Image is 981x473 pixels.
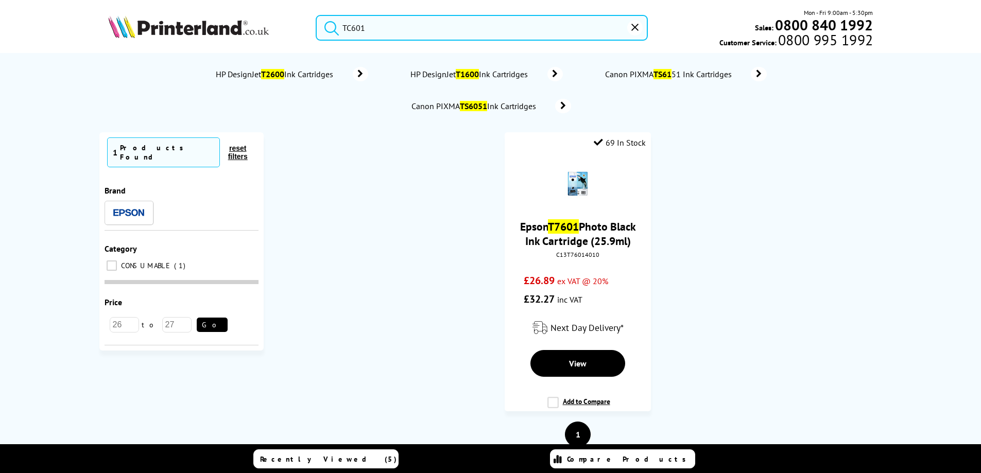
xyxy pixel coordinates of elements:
[105,185,126,196] span: Brand
[261,69,284,79] mark: T2600
[105,297,122,307] span: Price
[773,20,873,30] a: 0800 840 1992
[118,261,173,270] span: CONSUMABLE
[215,69,337,79] span: HP DesignJet Ink Cartridges
[108,15,303,40] a: Printerland Logo
[510,313,645,342] div: modal_delivery
[174,261,188,270] span: 1
[550,322,624,334] span: Next Day Delivery*
[253,449,399,468] a: Recently Viewed (5)
[512,251,643,258] div: C13T76014010
[105,243,137,254] span: Category
[653,69,672,79] mark: TS61
[755,23,773,32] span: Sales:
[719,35,873,47] span: Customer Service:
[110,317,139,332] input: 26
[197,318,228,332] button: Go
[410,101,540,111] span: Canon PIXMA Ink Cartridges
[547,397,610,416] label: Add to Compare
[162,317,192,332] input: 27
[139,320,162,329] span: to
[550,449,695,468] a: Compare Products
[604,69,736,79] span: Canon PIXMA 51 Ink Cartridges
[524,292,555,306] span: £32.27
[548,219,579,234] mark: T7601
[775,15,873,34] b: 0800 840 1992
[560,166,596,202] img: epson-scp600-photoblack-small.jpg
[557,294,582,305] span: inc VAT
[567,454,692,464] span: Compare Products
[107,260,117,271] input: CONSUMABLE 1
[557,276,608,286] span: ex VAT @ 20%
[260,454,397,464] span: Recently Viewed (5)
[604,67,767,81] a: Canon PIXMATS6151 Ink Cartridges
[569,358,587,369] span: View
[804,8,873,17] span: Mon - Fri 9:00am - 5:30pm
[594,137,646,148] div: 69 In Stock
[777,35,873,45] span: 0800 995 1992
[220,144,256,161] button: reset filters
[456,69,479,79] mark: T1600
[108,15,269,38] img: Printerland Logo
[460,101,487,111] mark: TS6051
[524,274,555,287] span: £26.89
[316,15,648,41] input: Search p
[215,67,368,81] a: HP DesignJetT2600Ink Cartridges
[120,143,214,162] div: Products Found
[520,219,636,248] a: EpsonT7601Photo Black Ink Cartridge (25.9ml)
[409,67,563,81] a: HP DesignJetT1600Ink Cartridges
[410,99,571,113] a: Canon PIXMATS6051Ink Cartridges
[113,209,144,217] img: Epson
[530,350,625,377] a: View
[409,69,532,79] span: HP DesignJet Ink Cartridges
[113,147,117,157] span: 1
